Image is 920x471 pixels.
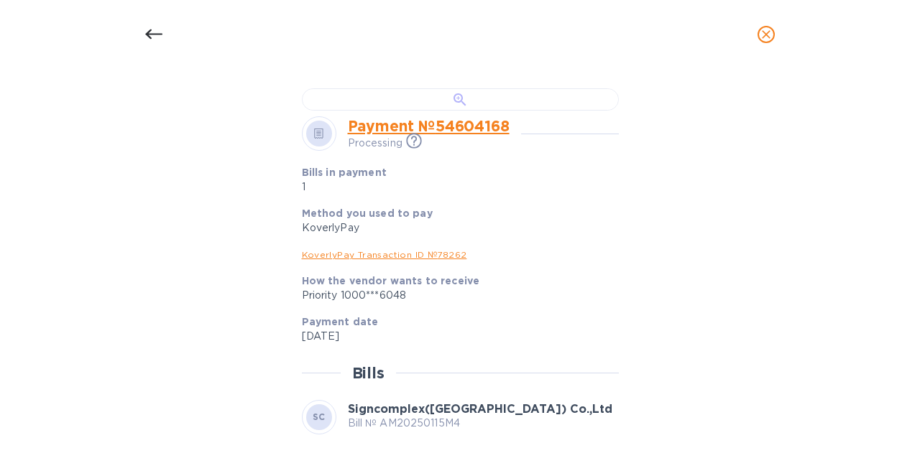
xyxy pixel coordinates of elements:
[302,288,607,303] div: Priority 1000***6048
[313,411,326,422] b: SC
[302,316,379,327] b: Payment date
[348,136,402,151] p: Processing
[749,17,783,52] button: close
[302,220,607,235] div: KoverlyPay
[348,117,510,135] a: Payment № 54604168
[352,364,385,382] h2: Bills
[302,207,433,219] b: Method you used to pay
[348,402,612,416] b: Signcomplex([GEOGRAPHIC_DATA]) Co.,Ltd
[302,329,607,344] p: [DATE]
[348,416,612,431] p: Bill № AM20250115M4
[302,167,387,178] b: Bills in payment
[302,179,505,195] p: 1
[302,249,467,260] a: KoverlyPay Transaction ID № 78262
[302,275,480,286] b: How the vendor wants to receive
